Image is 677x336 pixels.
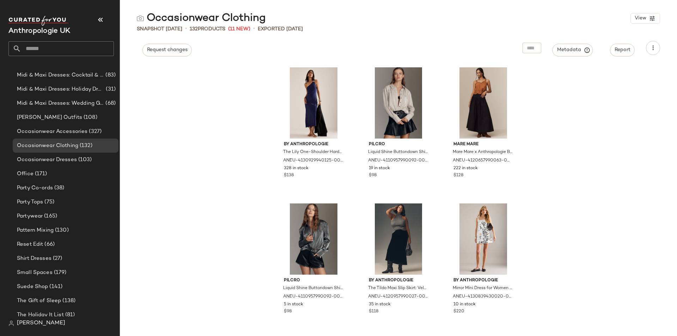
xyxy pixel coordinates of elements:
span: By Anthropologie [284,141,343,148]
span: (27) [51,255,62,263]
span: 35 in stock [369,301,391,308]
span: (165) [43,212,57,220]
span: ANEU-4130839430020-000-007 [453,294,512,300]
img: 4130929940125_041_e2 [278,67,349,139]
span: (81) [64,311,75,319]
span: By Anthropologie [453,277,513,284]
span: 222 in stock [453,165,478,172]
span: 19 in stock [369,165,390,172]
span: $128 [453,172,463,179]
span: Midi & Maxi Dresses: Cocktail & Party [17,71,104,79]
span: 132 [190,26,198,32]
span: ANEU-4130929940125-000-041 [283,158,343,164]
span: (68) [104,99,116,108]
span: (179) [53,269,67,277]
img: 4120957990027_001_c [363,203,434,275]
span: • [185,25,187,33]
span: ANEU-4110957990092-000-017 [368,158,428,164]
span: Party Co-ords [17,184,53,192]
span: 5 in stock [284,301,303,308]
button: Report [610,44,635,56]
span: ANEU-4120657990063-000-002 [453,158,512,164]
span: Pilcro [369,141,428,148]
span: $98 [284,308,292,315]
div: Occasionwear Clothing [137,11,266,25]
span: (108) [82,114,97,122]
span: [PERSON_NAME] [17,319,65,328]
span: $220 [453,308,464,315]
span: (130) [54,226,69,234]
span: (38) [53,184,65,192]
span: The Tilda Maxi Slip Skirt: Velvet Edition for Women in Black, Nylon/Viscose, Size Small by Anthro... [368,285,428,292]
span: (66) [43,240,55,249]
span: Partywear [17,212,43,220]
span: [PERSON_NAME] Outfits [17,114,82,122]
span: Party Tops [17,198,43,206]
span: Metadata [557,47,589,53]
span: View [634,16,646,21]
span: (171) [33,170,47,178]
span: Liquid Shine Buttondown Shirt for Women, Polyester/Rayon, Size Small by Pilcro at Anthropologie [283,285,343,292]
span: Occasionwear Clothing [17,142,78,150]
span: $98 [369,172,377,179]
span: (83) [104,71,116,79]
span: Snapshot [DATE] [137,25,182,33]
span: The Gift of Sleep [17,297,61,305]
span: ANEU-4110957990092-000-113 [283,294,343,300]
span: Mare Mare x Anthropologie Basque-Waist Maxi Skirt for Women in Grey, Cotton, Size Large [453,149,512,155]
span: (141) [48,283,62,291]
img: svg%3e [8,320,14,326]
span: (31) [104,85,116,93]
span: The Lily One-Shoulder Hardware Satin Midi Slip Dress for Women in Blue, Rayon/Viscose, Size Uk 10... [283,149,343,155]
span: Midi & Maxi Dresses: Wedding Guest Dresses [17,99,104,108]
div: Products [190,25,225,33]
span: Midi & Maxi Dresses: Holiday Dresses [17,85,104,93]
span: Shirt Dresses [17,255,51,263]
span: (132) [78,142,92,150]
span: $118 [369,308,378,315]
span: Pilcro [284,277,343,284]
img: 4110957990092_017_b [363,67,434,139]
span: Office [17,170,33,178]
span: (138) [61,297,75,305]
p: Exported [DATE] [258,25,303,33]
span: Reset Edit [17,240,43,249]
img: svg%3e [137,15,144,22]
span: (103) [77,156,92,164]
img: 4130839430020_007_e2 [448,203,519,275]
span: The Holiday It List [17,311,64,319]
span: Suede Shop [17,283,48,291]
span: ANEU-4120957990027-000-001 [368,294,428,300]
span: 328 in stock [284,165,309,172]
span: 10 in stock [453,301,476,308]
span: Mirror Mini Dress for Women in Silver, Cotton, Size Uk 8 by Anthropologie [453,285,512,292]
span: Mare Mare [453,141,513,148]
span: Pattern Mixing [17,226,54,234]
span: Occasionwear Dresses [17,156,77,164]
span: Occasionwear Accessories [17,128,87,136]
span: (75) [43,198,54,206]
span: Liquid Shine Buttondown Shirt for Women in White, Polyester/Rayon, Size Medium by Pilcro at Anthr... [368,149,428,155]
span: (11 New) [228,25,250,33]
span: By Anthropologie [369,277,428,284]
span: • [253,25,255,33]
img: 4110957990092_113_b [278,203,349,275]
span: $138 [284,172,294,179]
span: Request changes [147,47,188,53]
button: Request changes [142,44,192,56]
button: View [630,13,660,24]
span: Report [614,47,630,53]
img: cfy_white_logo.C9jOOHJF.svg [8,16,68,26]
span: (327) [87,128,102,136]
span: Small Spaces [17,269,53,277]
img: 4120657990063_002_b [448,67,519,139]
span: Current Company Name [8,28,70,35]
button: Metadata [553,44,593,56]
